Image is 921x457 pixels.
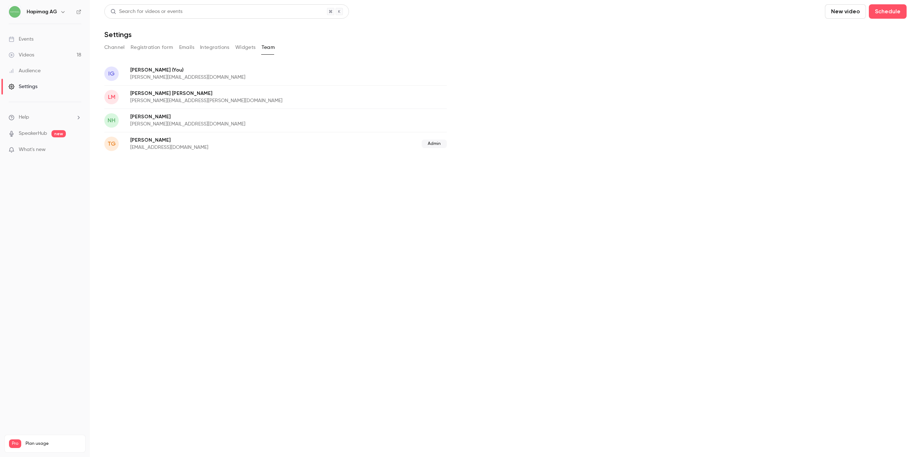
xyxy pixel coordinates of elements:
[130,90,365,97] p: [PERSON_NAME] [PERSON_NAME]
[131,42,173,53] button: Registration form
[200,42,230,53] button: Integrations
[104,42,125,53] button: Channel
[108,93,115,101] span: LM
[9,51,34,59] div: Videos
[130,120,346,128] p: [PERSON_NAME][EMAIL_ADDRESS][DOMAIN_NAME]
[19,130,47,137] a: SpeakerHub
[9,36,33,43] div: Events
[130,74,346,81] p: [PERSON_NAME][EMAIL_ADDRESS][DOMAIN_NAME]
[108,140,116,148] span: TG
[825,4,866,19] button: New video
[110,8,182,15] div: Search for videos or events
[179,42,194,53] button: Emails
[130,144,315,151] p: [EMAIL_ADDRESS][DOMAIN_NAME]
[19,114,29,121] span: Help
[235,42,256,53] button: Widgets
[51,130,66,137] span: new
[9,114,81,121] li: help-dropdown-opener
[9,6,21,18] img: Hapimag AG
[130,97,365,104] p: [PERSON_NAME][EMAIL_ADDRESS][PERSON_NAME][DOMAIN_NAME]
[130,113,346,120] p: [PERSON_NAME]
[869,4,907,19] button: Schedule
[108,116,115,125] span: NH
[26,441,81,447] span: Plan usage
[130,137,315,144] p: [PERSON_NAME]
[130,66,346,74] p: [PERSON_NAME]
[19,146,46,154] span: What's new
[104,30,132,39] h1: Settings
[108,69,115,78] span: IG
[9,83,37,90] div: Settings
[171,66,183,74] span: (You)
[27,8,57,15] h6: Hapimag AG
[422,140,447,148] span: Admin
[9,439,21,448] span: Pro
[9,67,41,74] div: Audience
[262,42,275,53] button: Team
